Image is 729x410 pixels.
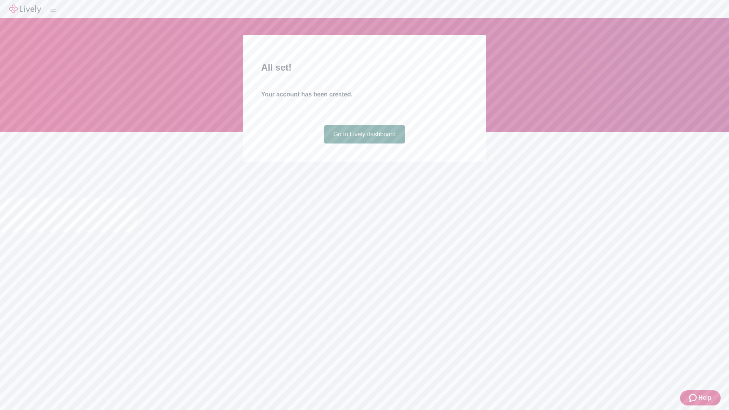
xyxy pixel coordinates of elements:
[50,9,56,12] button: Log out
[680,390,721,405] button: Zendesk support iconHelp
[698,393,712,402] span: Help
[9,5,41,14] img: Lively
[261,90,468,99] h4: Your account has been created.
[261,61,468,74] h2: All set!
[689,393,698,402] svg: Zendesk support icon
[324,125,405,143] a: Go to Lively dashboard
